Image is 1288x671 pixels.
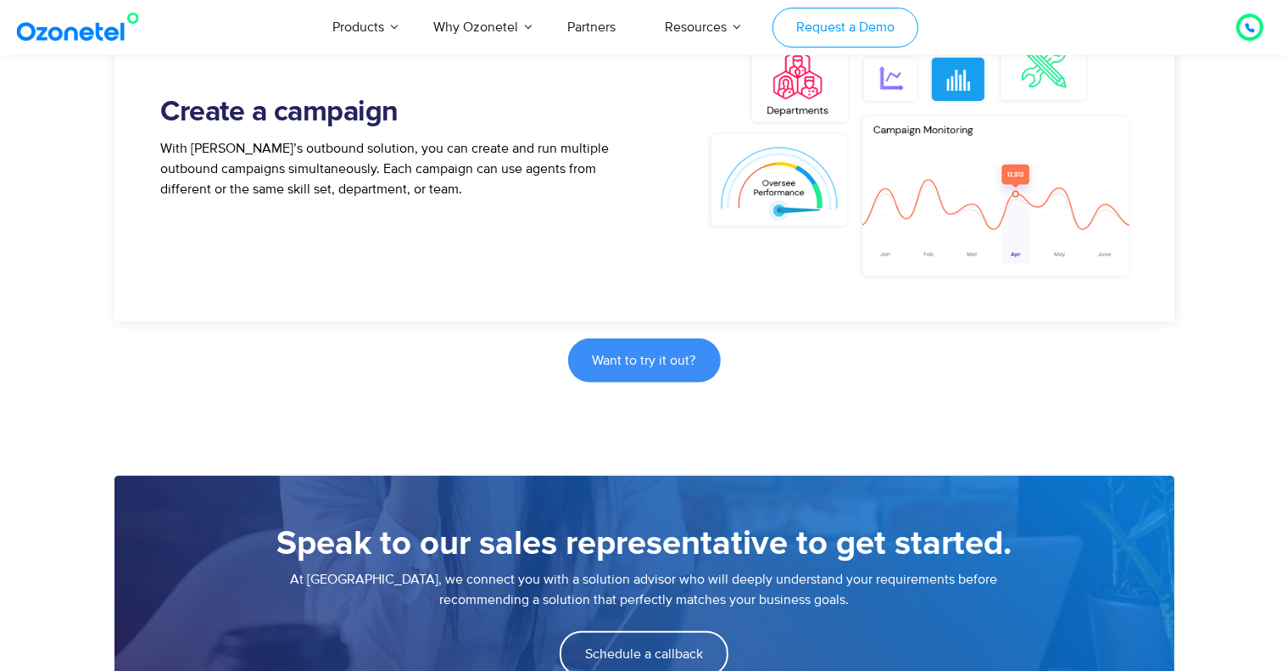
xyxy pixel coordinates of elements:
[161,140,610,198] span: With [PERSON_NAME]’s outbound solution, you can create and run multiple outbound campaigns simult...
[772,8,917,48] a: Request a Demo
[585,647,703,661] span: Schedule a callback
[593,354,696,367] span: Want to try it out?
[148,569,1140,610] p: At [GEOGRAPHIC_DATA], we connect you with a solution advisor who will deeply understand your requ...
[148,518,1140,569] h5: Speak to our sales representative to get started.
[568,338,721,383] a: Want to try it out?
[161,96,644,130] h2: Create a campaign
